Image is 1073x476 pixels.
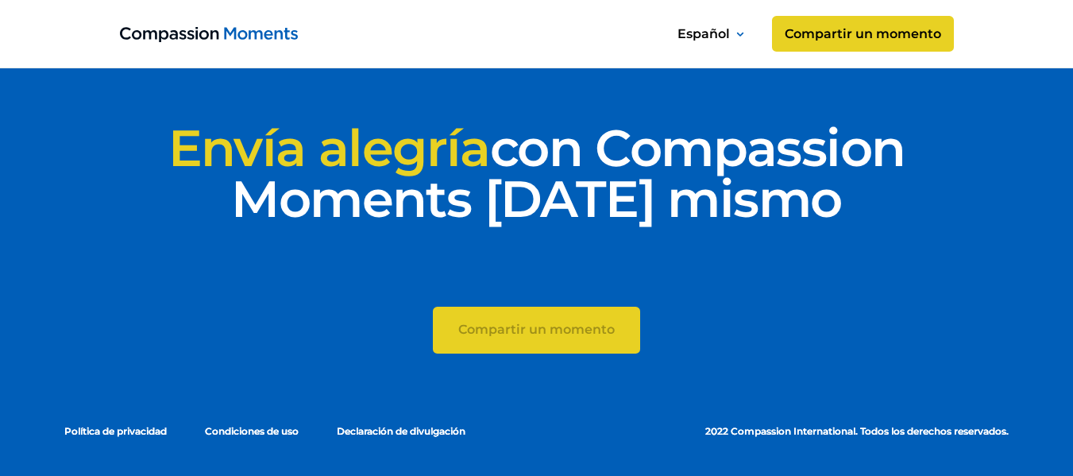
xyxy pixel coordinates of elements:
[205,418,299,445] a: Condiciones de uso
[705,418,1009,445] div: 2022 Compassion International. Todos los derechos reservados.
[337,418,465,445] a: Declaración de divulgación
[458,321,615,339] div: Compartir un momento
[433,307,640,353] a: Compartir un momento
[64,418,167,445] a: Política de privacidad
[120,122,954,224] h1: con Compassion Moments [DATE] mismo
[168,117,490,179] span: Envía alegría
